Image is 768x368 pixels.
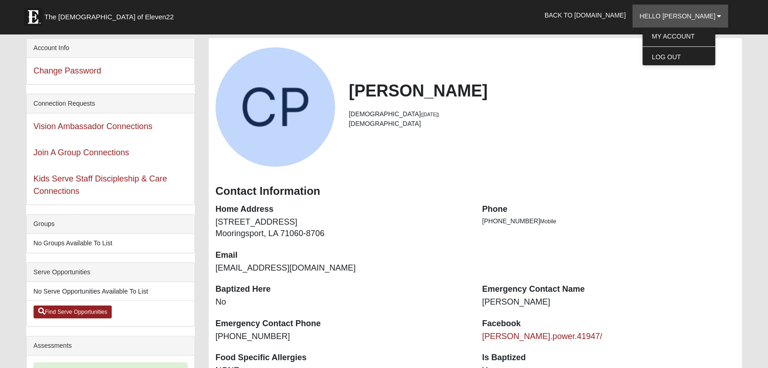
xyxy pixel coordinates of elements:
[482,296,735,308] dd: [PERSON_NAME]
[27,39,194,58] div: Account Info
[482,283,735,295] dt: Emergency Contact Name
[216,318,468,330] dt: Emergency Contact Phone
[34,66,101,75] a: Change Password
[482,204,735,215] dt: Phone
[27,215,194,234] div: Groups
[349,119,735,129] li: [DEMOGRAPHIC_DATA]
[216,262,468,274] dd: [EMAIL_ADDRESS][DOMAIN_NAME]
[421,112,439,117] small: ([DATE])
[482,352,735,364] dt: Is Baptized
[24,8,42,26] img: Eleven22 logo
[482,318,735,330] dt: Facebook
[632,5,728,28] a: Hello [PERSON_NAME]
[349,81,735,101] h2: [PERSON_NAME]
[639,12,715,20] span: Hello [PERSON_NAME]
[19,3,203,26] a: The [DEMOGRAPHIC_DATA] of Eleven22
[216,249,468,261] dt: Email
[540,218,556,225] span: Mobile
[27,336,194,356] div: Assessments
[216,352,468,364] dt: Food Specific Allergies
[27,234,194,253] li: No Groups Available To List
[34,306,112,318] a: Find Serve Opportunities
[216,47,335,167] a: View Fullsize Photo
[482,332,602,341] a: [PERSON_NAME].power.41947/
[34,148,129,157] a: Join A Group Connections
[34,174,167,196] a: Kids Serve Staff Discipleship & Care Connections
[216,331,468,343] dd: [PHONE_NUMBER]
[643,51,715,63] a: Log Out
[216,185,735,198] h3: Contact Information
[643,30,715,42] a: My Account
[45,12,174,22] span: The [DEMOGRAPHIC_DATA] of Eleven22
[216,283,468,295] dt: Baptized Here
[34,122,153,131] a: Vision Ambassador Connections
[216,216,468,240] dd: [STREET_ADDRESS] Mooringsport, LA 71060-8706
[538,4,633,27] a: Back to [DOMAIN_NAME]
[349,109,735,119] li: [DEMOGRAPHIC_DATA]
[216,204,468,215] dt: Home Address
[27,94,194,113] div: Connection Requests
[482,216,735,226] li: [PHONE_NUMBER]
[27,263,194,282] div: Serve Opportunities
[27,282,194,301] li: No Serve Opportunities Available To List
[216,296,468,308] dd: No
